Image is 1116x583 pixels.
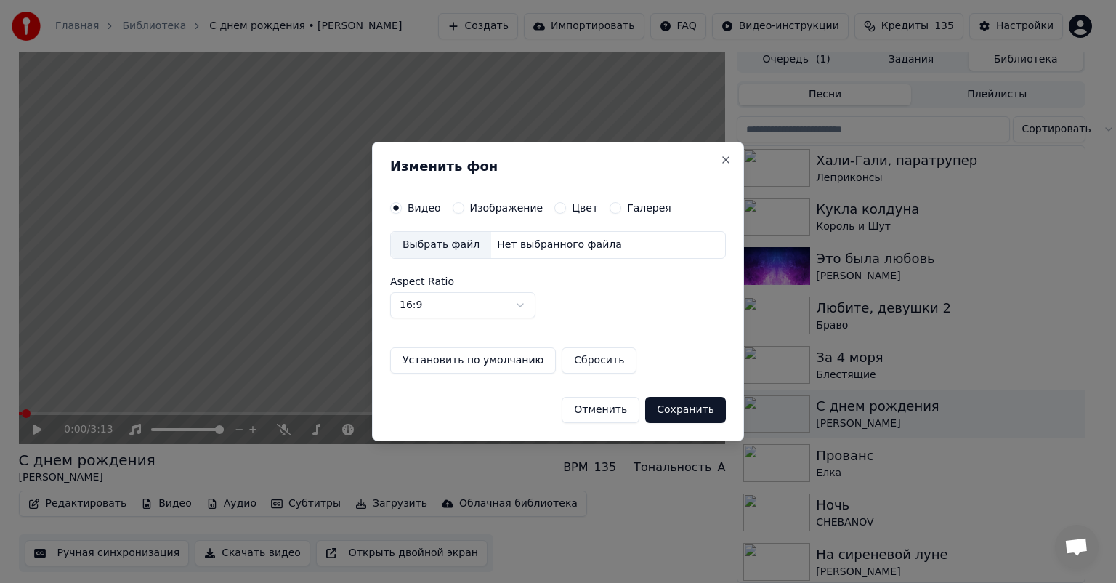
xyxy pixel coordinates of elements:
[627,203,671,213] label: Галерея
[562,397,639,423] button: Отменить
[470,203,543,213] label: Изображение
[391,232,491,258] div: Выбрать файл
[390,276,726,286] label: Aspect Ratio
[572,203,598,213] label: Цвет
[491,238,628,252] div: Нет выбранного файла
[390,160,726,173] h2: Изменить фон
[645,397,726,423] button: Сохранить
[408,203,441,213] label: Видео
[562,347,636,374] button: Сбросить
[390,347,556,374] button: Установить по умолчанию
